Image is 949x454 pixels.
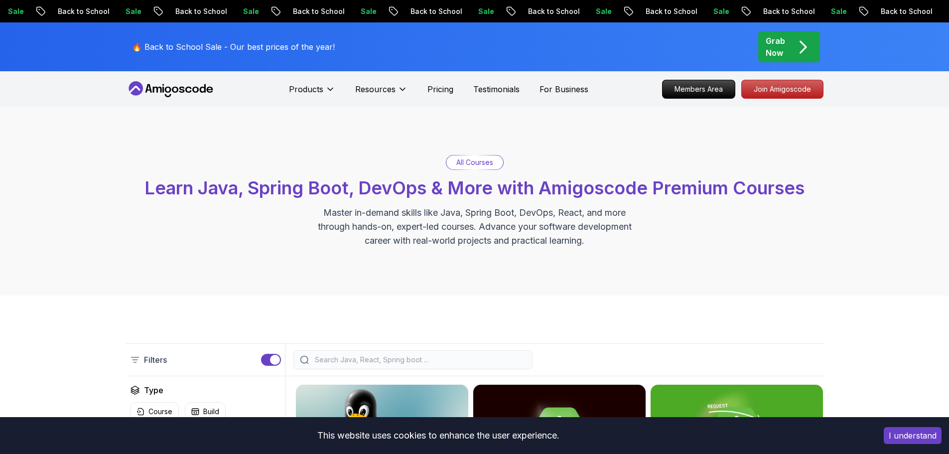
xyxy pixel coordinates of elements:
[823,6,855,16] p: Sale
[766,35,785,59] p: Grab Now
[873,6,941,16] p: Back to School
[520,6,588,16] p: Back to School
[289,83,335,103] button: Products
[285,6,353,16] p: Back to School
[663,80,735,98] p: Members Area
[427,83,453,95] a: Pricing
[473,83,520,95] a: Testimonials
[470,6,502,16] p: Sale
[289,83,323,95] p: Products
[741,80,823,99] a: Join Amigoscode
[456,157,493,167] p: All Courses
[144,384,163,396] h2: Type
[130,402,179,421] button: Course
[167,6,235,16] p: Back to School
[884,427,942,444] button: Accept cookies
[742,80,823,98] p: Join Amigoscode
[185,402,226,421] button: Build
[313,355,526,365] input: Search Java, React, Spring boot ...
[144,177,805,199] span: Learn Java, Spring Boot, DevOps & More with Amigoscode Premium Courses
[403,6,470,16] p: Back to School
[7,425,869,447] div: This website uses cookies to enhance the user experience.
[755,6,823,16] p: Back to School
[50,6,118,16] p: Back to School
[662,80,735,99] a: Members Area
[705,6,737,16] p: Sale
[353,6,385,16] p: Sale
[540,83,588,95] a: For Business
[355,83,407,103] button: Resources
[307,206,642,248] p: Master in-demand skills like Java, Spring Boot, DevOps, React, and more through hands-on, expert-...
[638,6,705,16] p: Back to School
[132,41,335,53] p: 🔥 Back to School Sale - Our best prices of the year!
[144,354,167,366] p: Filters
[588,6,620,16] p: Sale
[355,83,396,95] p: Resources
[118,6,149,16] p: Sale
[148,407,172,417] p: Course
[235,6,267,16] p: Sale
[203,407,219,417] p: Build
